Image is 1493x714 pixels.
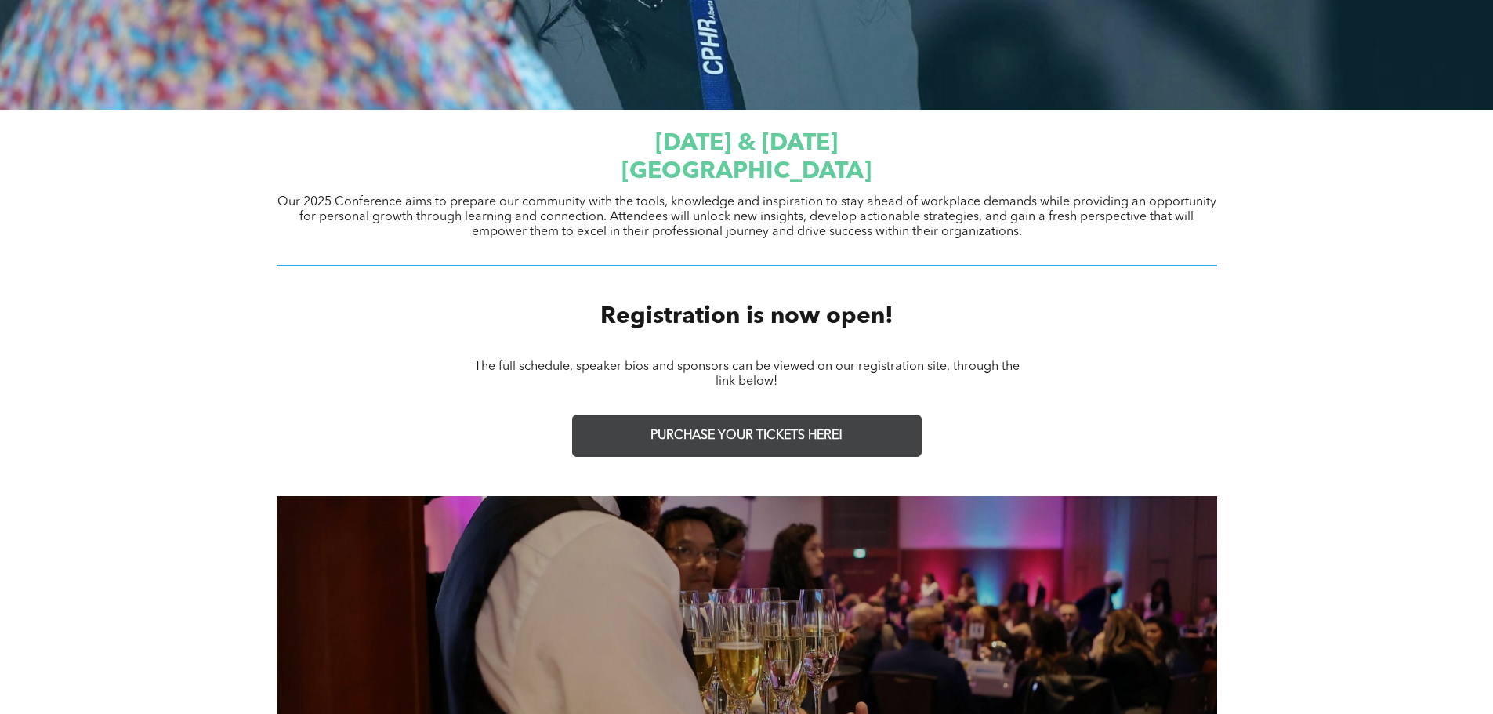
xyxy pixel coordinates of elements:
[277,196,1216,238] span: Our 2025 Conference aims to prepare our community with the tools, knowledge and inspiration to st...
[600,305,893,328] span: Registration is now open!
[655,132,838,155] span: [DATE] & [DATE]
[650,429,843,444] span: PURCHASE YOUR TICKETS HERE!
[621,160,872,183] span: [GEOGRAPHIC_DATA]
[474,361,1020,388] span: The full schedule, speaker bios and sponsors can be viewed on our registration site, through the ...
[572,415,922,457] a: PURCHASE YOUR TICKETS HERE!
